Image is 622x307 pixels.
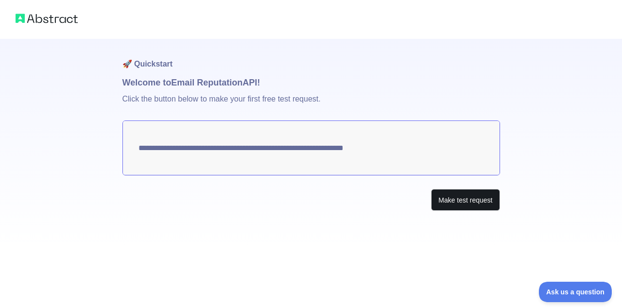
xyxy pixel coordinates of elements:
p: Click the button below to make your first free test request. [122,89,500,120]
iframe: Toggle Customer Support [539,282,612,302]
button: Make test request [431,189,500,211]
img: Abstract logo [16,12,78,25]
h1: 🚀 Quickstart [122,39,500,76]
h1: Welcome to Email Reputation API! [122,76,500,89]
